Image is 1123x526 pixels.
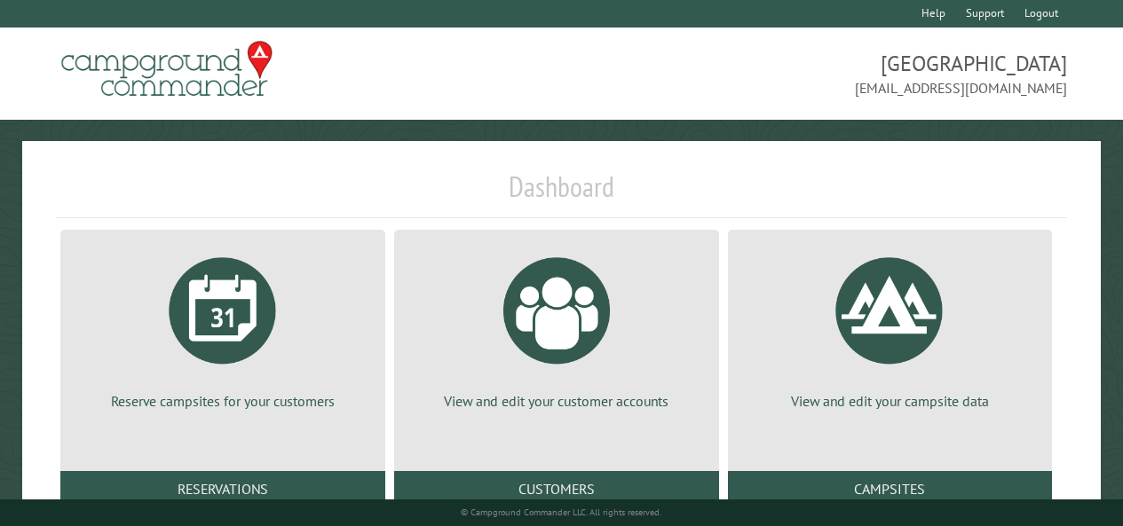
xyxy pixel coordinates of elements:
[749,391,1032,411] p: View and edit your campsite data
[82,244,364,411] a: Reserve campsites for your customers
[415,391,698,411] p: View and edit your customer accounts
[60,471,385,506] a: Reservations
[749,244,1032,411] a: View and edit your campsite data
[562,49,1067,98] span: [GEOGRAPHIC_DATA] [EMAIL_ADDRESS][DOMAIN_NAME]
[394,471,719,506] a: Customers
[728,471,1053,506] a: Campsites
[56,35,278,104] img: Campground Commander
[82,391,364,411] p: Reserve campsites for your customers
[56,169,1067,218] h1: Dashboard
[461,506,661,518] small: © Campground Commander LLC. All rights reserved.
[415,244,698,411] a: View and edit your customer accounts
